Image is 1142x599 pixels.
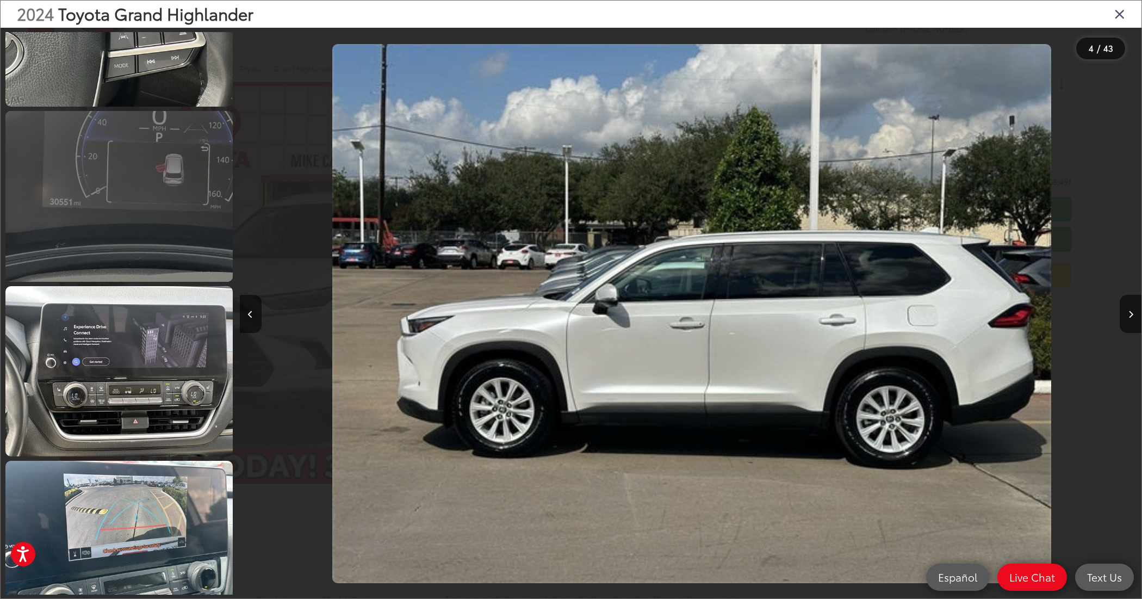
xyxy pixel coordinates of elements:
span: / [1096,45,1101,52]
span: Toyota Grand Highlander [58,2,253,25]
i: Close gallery [1114,7,1125,21]
a: Live Chat [997,564,1067,591]
span: 2024 [17,2,54,25]
img: 2024 Toyota Grand Highlander XLE [332,44,1051,583]
button: Previous image [240,295,262,333]
span: Live Chat [1004,570,1060,584]
button: Next image [1120,295,1141,333]
span: 43 [1103,42,1113,54]
a: Español [926,564,989,591]
span: Español [933,570,983,584]
a: Text Us [1075,564,1134,591]
span: Text Us [1082,570,1127,584]
span: 4 [1089,42,1094,54]
img: 2024 Toyota Grand Highlander XLE [3,284,235,458]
